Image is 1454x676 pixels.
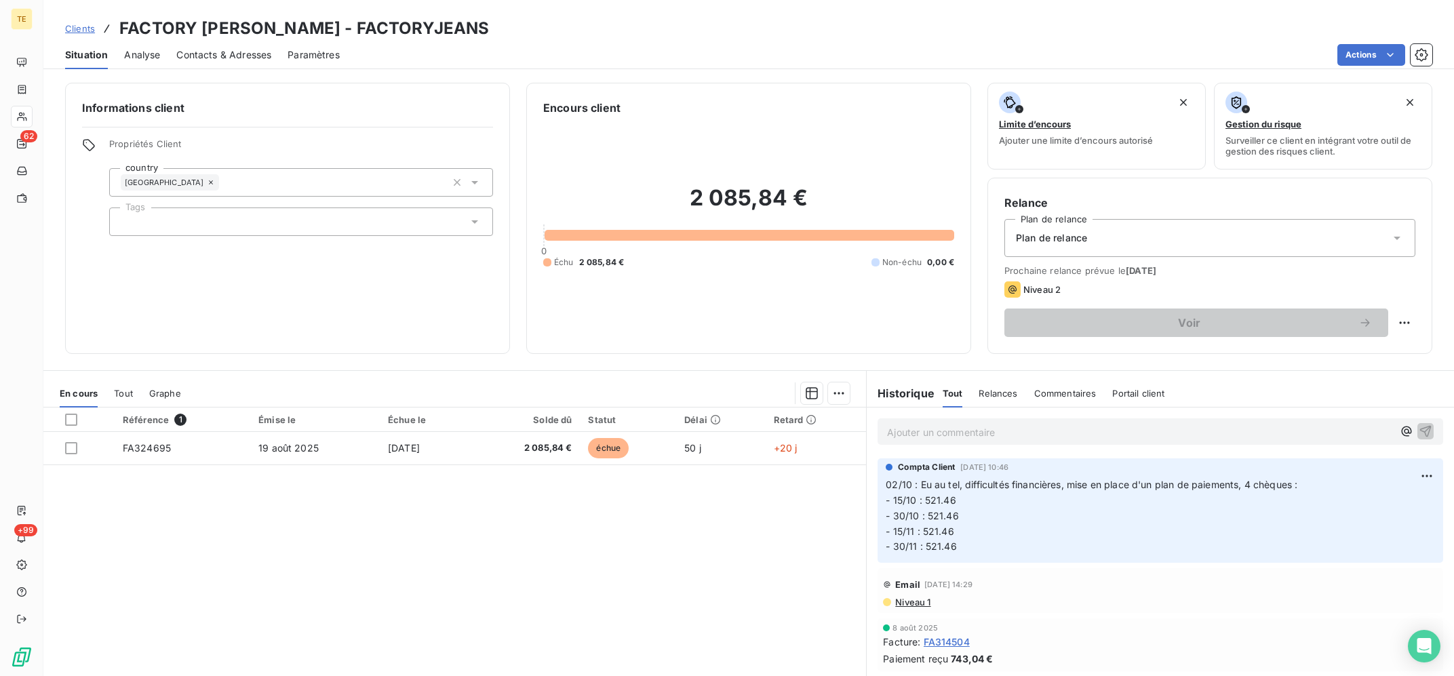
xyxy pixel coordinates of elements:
span: Paiement reçu [883,652,948,666]
button: Limite d’encoursAjouter une limite d’encours autorisé [987,83,1206,170]
span: Surveiller ce client en intégrant votre outil de gestion des risques client. [1225,135,1421,157]
div: Statut [588,414,668,425]
h2: 2 085,84 € [543,184,954,225]
span: +99 [14,524,37,536]
span: 0 [541,245,547,256]
span: 2 085,84 € [579,256,625,269]
span: Facture : [883,635,920,649]
span: Contacts & Adresses [176,48,271,62]
span: 62 [20,130,37,142]
button: Actions [1337,44,1405,66]
h6: Historique [867,385,935,401]
span: [DATE] [1126,265,1156,276]
div: Open Intercom Messenger [1408,630,1440,662]
div: Émise le [258,414,372,425]
span: Prochaine relance prévue le [1004,265,1415,276]
span: [GEOGRAPHIC_DATA] [125,178,204,186]
span: Relances [979,388,1017,399]
span: Paramètres [288,48,340,62]
h3: FACTORY [PERSON_NAME] - FACTORYJEANS [119,16,489,41]
span: En cours [60,388,98,399]
span: Situation [65,48,108,62]
span: Portail client [1112,388,1164,399]
span: Tout [943,388,963,399]
span: échue [588,438,629,458]
span: Analyse [124,48,160,62]
span: 2 085,84 € [480,441,572,455]
span: Propriétés Client [109,138,493,157]
span: [DATE] 10:46 [960,463,1008,471]
span: Ajouter une limite d’encours autorisé [999,135,1153,146]
span: Tout [114,388,133,399]
span: 0,00 € [927,256,954,269]
span: FA324695 [123,442,171,454]
span: 1 [174,414,186,426]
span: Non-échu [882,256,922,269]
span: [DATE] 14:29 [924,580,972,589]
span: Graphe [149,388,181,399]
span: 19 août 2025 [258,442,319,454]
span: Clients [65,23,95,34]
span: [DATE] [388,442,420,454]
span: Niveau 2 [1023,284,1061,295]
div: Solde dû [480,414,572,425]
span: Échu [554,256,574,269]
span: 8 août 2025 [892,624,938,632]
span: Limite d’encours [999,119,1071,130]
div: Référence [123,414,242,426]
a: Clients [65,22,95,35]
div: Délai [684,414,758,425]
h6: Encours client [543,100,621,116]
span: +20 j [774,442,798,454]
span: 743,04 € [951,652,993,666]
span: Commentaires [1034,388,1097,399]
h6: Relance [1004,195,1415,211]
div: Échue le [388,414,464,425]
h6: Informations client [82,100,493,116]
div: TE [11,8,33,30]
div: Retard [774,414,859,425]
span: 50 j [684,442,701,454]
img: Logo LeanPay [11,646,33,668]
span: FA314504 [924,635,970,649]
button: Gestion du risqueSurveiller ce client en intégrant votre outil de gestion des risques client. [1214,83,1432,170]
span: Gestion du risque [1225,119,1301,130]
span: 02/10 : Eu au tel, difficultés financières, mise en place d'un plan de paiements, 4 chèques : - 1... [886,479,1297,553]
span: Compta Client [898,461,955,473]
button: Voir [1004,309,1388,337]
input: Ajouter une valeur [219,176,230,188]
span: Voir [1021,317,1358,328]
span: Email [895,579,920,590]
span: Plan de relance [1016,231,1087,245]
input: Ajouter une valeur [121,216,132,228]
span: Niveau 1 [894,597,930,608]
